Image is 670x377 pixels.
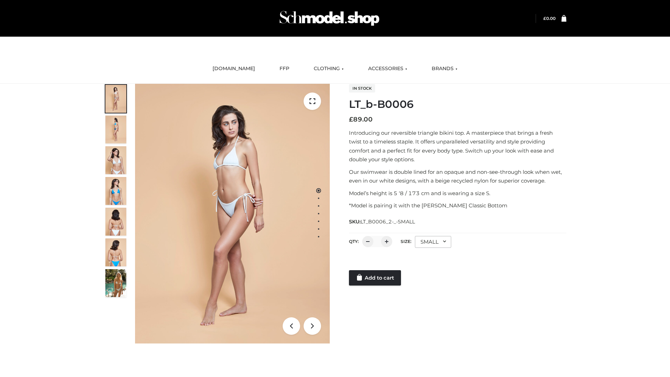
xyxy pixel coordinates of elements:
[349,217,416,226] span: SKU:
[105,146,126,174] img: ArielClassicBikiniTop_CloudNine_AzureSky_OW114ECO_3-scaled.jpg
[426,61,463,76] a: BRANDS
[401,239,411,244] label: Size:
[349,98,566,111] h1: LT_b-B0006
[135,84,330,343] img: ArielClassicBikiniTop_CloudNine_AzureSky_OW114ECO_1
[360,219,415,225] span: LT_B0006_2-_-SMALL
[349,201,566,210] p: *Model is pairing it with the [PERSON_NAME] Classic Bottom
[543,16,556,21] a: £0.00
[105,116,126,143] img: ArielClassicBikiniTop_CloudNine_AzureSky_OW114ECO_2-scaled.jpg
[349,239,359,244] label: QTY:
[105,269,126,297] img: Arieltop_CloudNine_AzureSky2.jpg
[349,116,373,123] bdi: 89.00
[105,177,126,205] img: ArielClassicBikiniTop_CloudNine_AzureSky_OW114ECO_4-scaled.jpg
[543,16,546,21] span: £
[349,189,566,198] p: Model’s height is 5 ‘8 / 173 cm and is wearing a size S.
[274,61,295,76] a: FFP
[207,61,260,76] a: [DOMAIN_NAME]
[415,236,451,248] div: SMALL
[349,270,401,286] a: Add to cart
[105,85,126,113] img: ArielClassicBikiniTop_CloudNine_AzureSky_OW114ECO_1-scaled.jpg
[105,238,126,266] img: ArielClassicBikiniTop_CloudNine_AzureSky_OW114ECO_8-scaled.jpg
[349,116,353,123] span: £
[308,61,349,76] a: CLOTHING
[543,16,556,21] bdi: 0.00
[349,168,566,185] p: Our swimwear is double lined for an opaque and non-see-through look when wet, even in our white d...
[363,61,412,76] a: ACCESSORIES
[277,5,382,32] img: Schmodel Admin 964
[349,128,566,164] p: Introducing our reversible triangle bikini top. A masterpiece that brings a fresh twist to a time...
[349,84,375,93] span: In stock
[105,208,126,236] img: ArielClassicBikiniTop_CloudNine_AzureSky_OW114ECO_7-scaled.jpg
